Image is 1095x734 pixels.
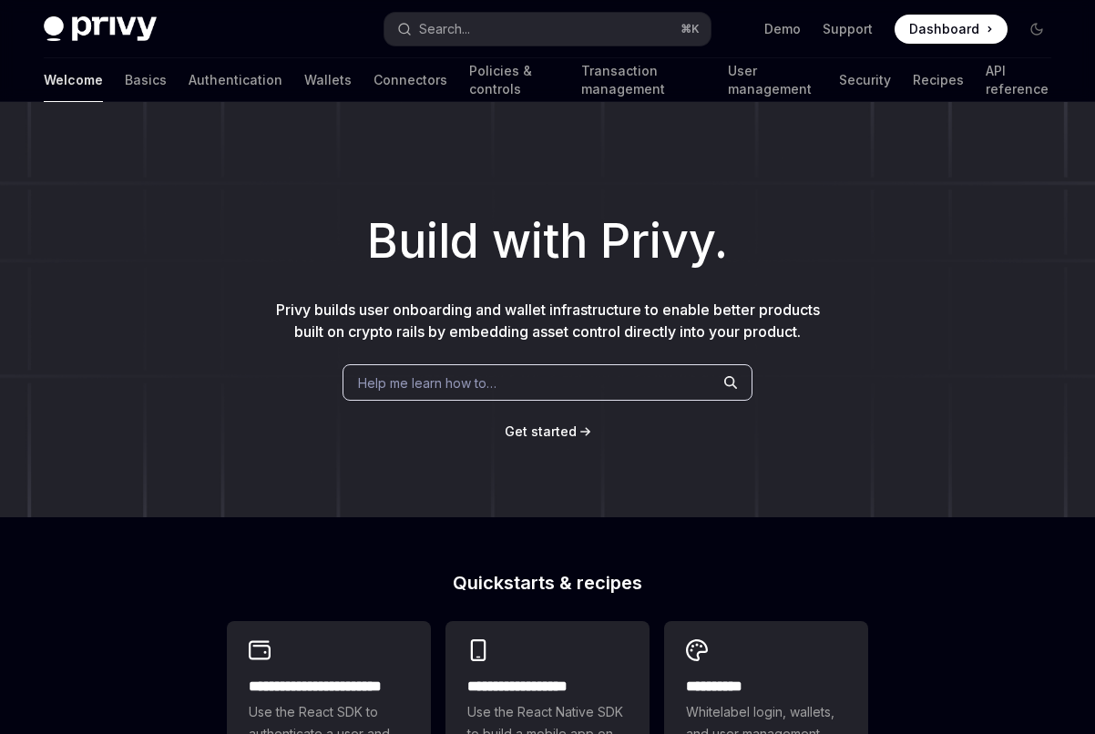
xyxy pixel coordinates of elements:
img: dark logo [44,16,157,42]
a: Security [839,58,891,102]
a: User management [728,58,817,102]
a: Dashboard [895,15,1008,44]
a: Policies & controls [469,58,559,102]
a: API reference [986,58,1051,102]
span: Help me learn how to… [358,373,496,392]
button: Toggle dark mode [1022,15,1051,44]
a: Welcome [44,58,103,102]
a: Connectors [374,58,447,102]
div: Search... [419,18,470,40]
a: Basics [125,58,167,102]
h2: Quickstarts & recipes [227,574,868,592]
a: Wallets [304,58,352,102]
span: ⌘ K [681,22,700,36]
a: Get started [505,423,577,441]
span: Privy builds user onboarding and wallet infrastructure to enable better products built on crypto ... [276,301,820,341]
a: Authentication [189,58,282,102]
a: Support [823,20,873,38]
a: Recipes [913,58,964,102]
a: Demo [764,20,801,38]
span: Get started [505,423,577,439]
button: Search...⌘K [384,13,711,46]
a: Transaction management [581,58,706,102]
h1: Build with Privy. [29,206,1066,277]
span: Dashboard [909,20,979,38]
